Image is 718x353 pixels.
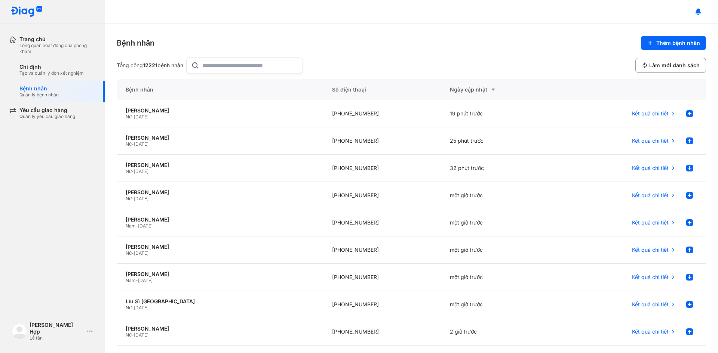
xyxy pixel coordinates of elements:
div: Tạo và quản lý đơn xét nghiệm [19,70,84,76]
div: [PERSON_NAME] [126,189,314,196]
div: một giờ trước [441,236,559,264]
div: Bệnh nhân [117,38,154,48]
div: một giờ trước [441,291,559,318]
img: logo [10,6,43,18]
span: - [136,278,138,283]
span: Nữ [126,114,132,120]
div: một giờ trước [441,209,559,236]
div: [PHONE_NUMBER] [323,291,441,318]
span: Kết quả chi tiết [632,274,669,281]
div: [PERSON_NAME] [126,134,314,141]
div: Lìu Sì [GEOGRAPHIC_DATA] [126,298,314,305]
span: Nữ [126,196,132,201]
div: Quản lý yêu cầu giao hàng [19,114,75,120]
span: Nam [126,223,136,229]
span: [DATE] [134,141,148,147]
div: Chỉ định [19,64,84,70]
img: logo [12,324,27,339]
div: [PERSON_NAME] [126,216,314,223]
div: [PHONE_NUMBER] [323,100,441,127]
div: một giờ trước [441,264,559,291]
span: Nữ [126,332,132,338]
button: Thêm bệnh nhân [641,36,706,50]
span: - [132,168,134,174]
span: [DATE] [138,223,153,229]
div: [PHONE_NUMBER] [323,182,441,209]
div: Lễ tân [30,335,84,341]
div: [PERSON_NAME] [126,107,314,114]
span: Kết quả chi tiết [632,301,669,308]
div: 19 phút trước [441,100,559,127]
div: [PHONE_NUMBER] [323,127,441,155]
span: Nữ [126,250,132,256]
div: một giờ trước [441,182,559,209]
span: Nữ [126,141,132,147]
div: [PERSON_NAME] Hợp [30,322,84,335]
span: [DATE] [134,305,148,310]
span: [DATE] [134,196,148,201]
div: [PHONE_NUMBER] [323,209,441,236]
span: Kết quả chi tiết [632,192,669,199]
span: - [132,196,134,201]
div: [PERSON_NAME] [126,244,314,250]
div: Yêu cầu giao hàng [19,107,75,114]
span: Nữ [126,168,132,174]
span: Kết quả chi tiết [632,247,669,253]
span: Kết quả chi tiết [632,328,669,335]
div: [PERSON_NAME] [126,271,314,278]
div: [PERSON_NAME] [126,325,314,332]
span: - [132,114,134,120]
div: Số điện thoại [323,79,441,100]
span: Kết quả chi tiết [632,137,669,144]
div: Quản lý bệnh nhân [19,92,59,98]
div: 32 phút trước [441,155,559,182]
span: - [136,223,138,229]
div: Bệnh nhân [19,85,59,92]
span: [DATE] [134,250,148,256]
div: Bệnh nhân [117,79,323,100]
span: [DATE] [134,332,148,338]
div: Trang chủ [19,36,96,43]
div: [PHONE_NUMBER] [323,264,441,291]
div: [PHONE_NUMBER] [323,155,441,182]
span: Nữ [126,305,132,310]
span: Kết quả chi tiết [632,219,669,226]
div: Tổng cộng bệnh nhân [117,62,183,69]
button: Làm mới danh sách [635,58,706,73]
span: [DATE] [134,168,148,174]
div: [PERSON_NAME] [126,162,314,168]
div: 25 phút trước [441,127,559,155]
span: - [132,332,134,338]
div: Tổng quan hoạt động của phòng khám [19,43,96,55]
div: Ngày cập nhật [450,85,550,94]
span: Kết quả chi tiết [632,110,669,117]
span: [DATE] [138,278,153,283]
span: 12221 [143,62,157,68]
span: Kết quả chi tiết [632,165,669,171]
div: [PHONE_NUMBER] [323,318,441,346]
span: - [132,141,134,147]
div: 2 giờ trước [441,318,559,346]
span: Làm mới danh sách [649,62,700,69]
span: [DATE] [134,114,148,120]
span: - [132,305,134,310]
span: Nam [126,278,136,283]
span: - [132,250,134,256]
div: [PHONE_NUMBER] [323,236,441,264]
span: Thêm bệnh nhân [656,40,700,46]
